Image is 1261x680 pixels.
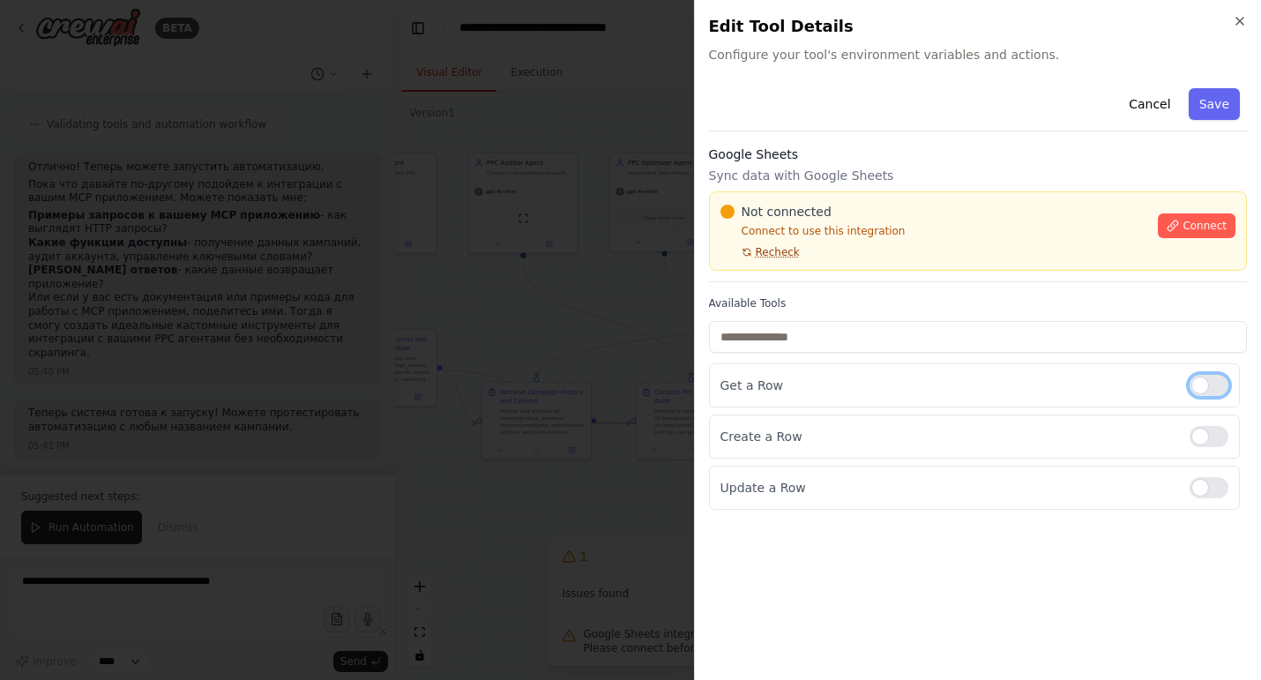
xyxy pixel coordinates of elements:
[709,167,1248,184] p: Sync data with Google Sheets
[1158,213,1235,238] button: Connect
[756,245,800,259] span: Recheck
[720,479,1176,497] p: Update a Row
[720,245,800,259] button: Recheck
[720,224,1148,238] p: Connect to use this integration
[1183,219,1227,233] span: Connect
[709,14,1248,39] h2: Edit Tool Details
[1118,88,1181,120] button: Cancel
[742,203,832,220] span: Not connected
[709,46,1248,64] span: Configure your tool's environment variables and actions.
[720,428,1176,445] p: Create a Row
[720,377,1176,394] p: Get a Row
[709,296,1248,310] label: Available Tools
[1189,88,1240,120] button: Save
[709,146,1248,163] h3: Google Sheets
